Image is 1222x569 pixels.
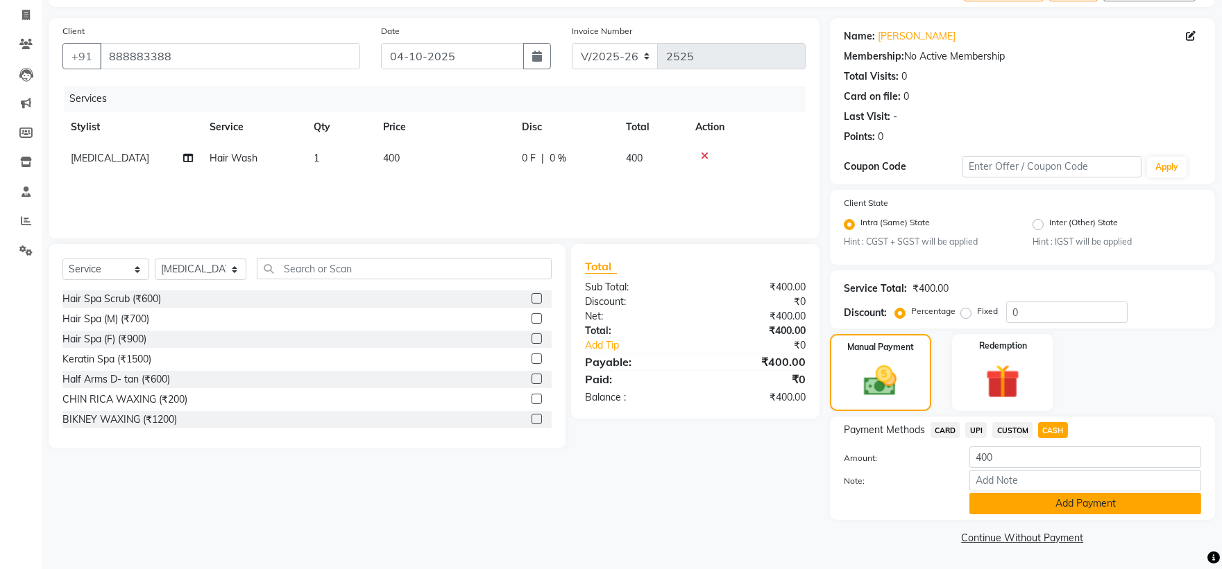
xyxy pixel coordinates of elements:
div: No Active Membership [844,49,1201,64]
label: Invoice Number [572,25,632,37]
div: ₹400.00 [913,281,949,296]
div: Payable: [575,353,695,370]
input: Add Note [969,470,1201,491]
div: ₹0 [695,371,816,387]
span: Total [585,259,617,274]
div: ₹400.00 [695,390,816,405]
span: [MEDICAL_DATA] [71,152,149,164]
span: Hair Wash [210,152,257,164]
th: Stylist [62,112,201,143]
label: Note: [833,475,960,487]
small: Hint : CGST + SGST will be applied [844,236,1012,248]
span: 0 F [522,151,536,166]
img: _gift.svg [975,360,1030,403]
button: +91 [62,43,101,69]
th: Price [375,112,514,143]
button: Apply [1147,157,1187,177]
span: CUSTOM [992,422,1033,438]
div: Paid: [575,371,695,387]
th: Qty [305,112,375,143]
div: Hair Spa (F) (₹900) [62,332,146,347]
a: [PERSON_NAME] [878,29,956,44]
span: CASH [1038,422,1068,438]
label: Redemption [979,340,1027,352]
div: Last Visit: [844,110,890,124]
span: 1 [314,152,319,164]
input: Enter Offer / Coupon Code [962,156,1142,177]
small: Hint : IGST will be applied [1033,236,1201,248]
span: 0 % [550,151,566,166]
div: ₹400.00 [695,309,816,324]
div: Hair Spa (M) (₹700) [62,312,149,326]
a: Add Tip [575,338,715,353]
input: Search by Name/Mobile/Email/Code [100,43,360,69]
label: Client State [844,197,888,209]
div: 0 [878,130,883,144]
button: Add Payment [969,493,1201,514]
div: ₹0 [715,338,816,353]
div: Total: [575,324,695,338]
div: 0 [901,69,907,84]
div: Half Arms D- tan (₹600) [62,372,170,387]
div: Hair Spa Scrub (₹600) [62,292,161,306]
input: Amount [969,446,1201,468]
span: CARD [931,422,960,438]
div: Membership: [844,49,904,64]
div: Name: [844,29,875,44]
div: Points: [844,130,875,144]
img: _cash.svg [854,362,907,399]
div: BIKNEY WAXING (₹1200) [62,412,177,427]
div: Sub Total: [575,280,695,295]
div: ₹400.00 [695,324,816,338]
label: Intra (Same) State [860,216,930,233]
label: Inter (Other) State [1049,216,1118,233]
th: Service [201,112,305,143]
a: Continue Without Payment [833,531,1212,545]
th: Action [687,112,806,143]
label: Amount: [833,452,960,464]
div: ₹0 [695,295,816,309]
div: Discount: [844,306,887,320]
label: Manual Payment [847,341,914,353]
div: - [893,110,897,124]
label: Client [62,25,85,37]
div: ₹400.00 [695,280,816,295]
div: Coupon Code [844,159,963,174]
div: Card on file: [844,89,901,104]
th: Disc [514,112,618,143]
span: Payment Methods [844,423,925,437]
th: Total [618,112,687,143]
div: Discount: [575,295,695,309]
label: Fixed [977,305,998,317]
div: Service Total: [844,281,907,296]
label: Date [381,25,400,37]
span: 400 [383,152,400,164]
input: Search or Scan [257,258,552,279]
label: Percentage [911,305,956,317]
span: UPI [965,422,987,438]
span: 400 [626,152,643,164]
div: Keratin Spa (₹1500) [62,352,151,367]
span: | [541,151,544,166]
div: ₹400.00 [695,353,816,370]
div: Total Visits: [844,69,899,84]
div: Net: [575,309,695,324]
div: Services [64,86,816,112]
div: Balance : [575,390,695,405]
div: 0 [903,89,909,104]
div: CHIN RICA WAXING (₹200) [62,392,187,407]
